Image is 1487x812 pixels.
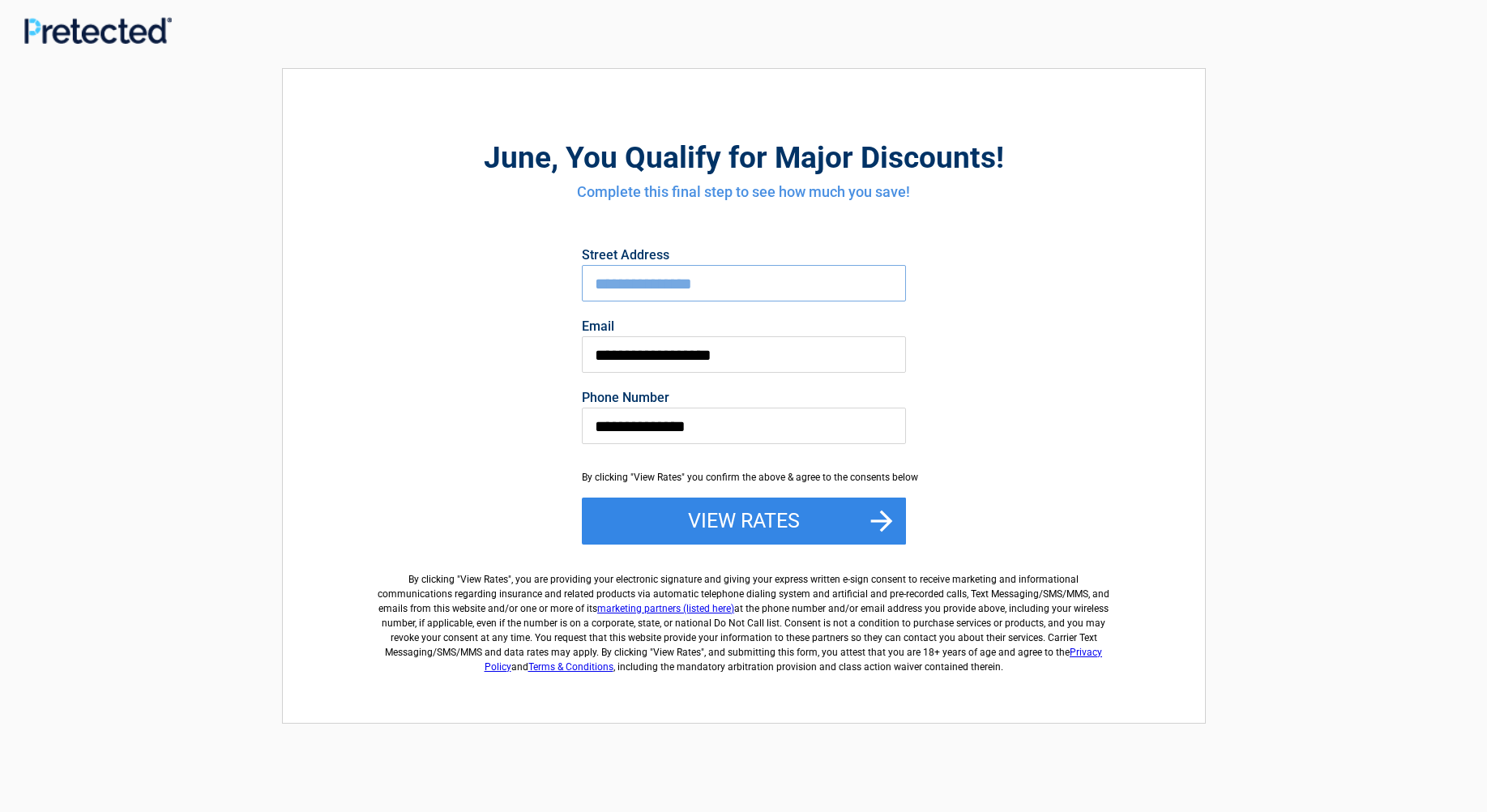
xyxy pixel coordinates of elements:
div: By clicking "View Rates" you confirm the above & agree to the consents below [582,470,906,485]
span: june [484,140,551,175]
label: Phone Number [582,391,906,404]
label: By clicking " ", you are providing your electronic signature and giving your express written e-si... [372,559,1116,674]
span: View Rates [460,574,508,585]
h4: Complete this final step to see how much you save! [372,182,1116,203]
a: Terms & Conditions [528,661,613,673]
img: Main Logo [24,17,172,44]
label: Street Address [582,249,906,262]
a: marketing partners (listed here) [597,603,734,614]
h2: , You Qualify for Major Discounts! [372,138,1116,177]
button: View Rates [582,498,906,545]
label: Email [582,320,906,333]
a: Privacy Policy [485,647,1103,673]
